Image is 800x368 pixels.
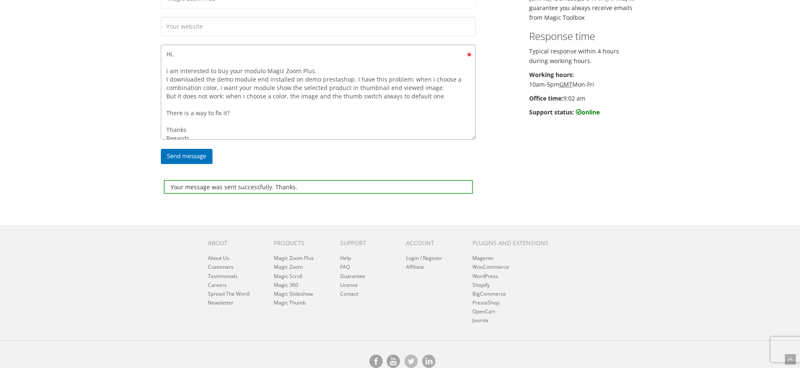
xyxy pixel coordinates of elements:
[274,254,314,262] a: Magic Zoom Plus
[208,263,233,270] a: Customers
[406,240,459,246] h6: Account
[369,355,383,368] a: Magic Toolbox on Facebook
[208,254,229,262] a: About Us
[472,254,493,262] a: Magento
[340,290,358,297] a: Contact
[472,317,488,324] a: Joomla
[208,281,227,289] a: Careers
[208,273,238,280] a: Testimonials
[472,281,490,289] a: Shopify
[529,93,640,103] p: 9:02 am
[529,71,574,79] b: Working hours:
[472,263,509,270] a: WooCommerce
[274,299,306,306] a: Magic Thumb
[559,80,572,88] acronym: Greenwich Mean Time
[340,273,365,280] a: Guarantee
[472,240,559,246] h6: Plugins and extensions
[161,17,476,36] input: Your website
[472,273,498,280] a: WordPress
[208,299,233,306] a: Newsletter
[529,70,640,89] p: 10am-5pm Mon-Fri
[404,355,418,368] a: Magic Toolbox's Twitter account
[208,290,250,297] a: Spread The Word!
[340,263,350,270] a: FAQ
[472,290,506,297] a: BigCommerce
[576,108,600,116] b: online
[274,263,303,270] a: Magic Zoom
[387,355,400,368] a: Magic Toolbox on [DOMAIN_NAME]
[164,180,473,194] div: Your message was sent successfully. Thanks.
[406,263,424,270] a: Affiliate
[340,254,351,262] a: Help
[340,240,393,246] h6: Support
[472,299,499,306] a: PrestaShop
[529,46,640,66] p: Typical response within 4 hours during working hours.
[472,308,495,315] a: OpenCart
[529,94,563,102] b: Office time:
[529,31,640,42] h3: Response time
[274,290,313,297] a: Magic Slideshow
[161,149,213,164] input: Send message
[406,254,442,262] a: Login / Register
[208,240,261,246] h6: About
[340,281,358,289] a: License
[529,108,574,116] b: Support status:
[274,240,327,246] h6: Products
[422,355,435,368] a: Magic Toolbox on [DOMAIN_NAME]
[274,273,302,280] a: Magic Scroll
[274,281,298,289] a: Magic 360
